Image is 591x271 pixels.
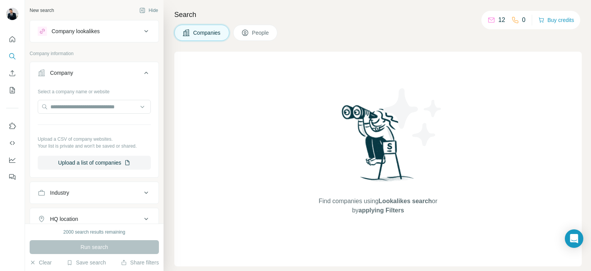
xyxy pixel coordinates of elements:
img: Avatar [6,8,18,20]
button: Hide [134,5,164,16]
p: Company information [30,50,159,57]
button: My lists [6,83,18,97]
div: Open Intercom Messenger [565,229,583,248]
div: Company [50,69,73,77]
button: Industry [30,183,159,202]
img: Surfe Illustration - Stars [378,82,447,152]
button: Clear [30,259,52,266]
button: Company lookalikes [30,22,159,40]
button: Use Surfe on LinkedIn [6,119,18,133]
span: Find companies using or by [316,197,439,215]
button: Quick start [6,32,18,46]
img: Surfe Illustration - Woman searching with binoculars [338,103,418,189]
button: HQ location [30,210,159,228]
button: Upload a list of companies [38,156,151,170]
div: Industry [50,189,69,197]
h4: Search [174,9,582,20]
button: Search [6,49,18,63]
p: Upload a CSV of company websites. [38,136,151,143]
button: Share filters [121,259,159,266]
span: People [252,29,270,37]
div: Select a company name or website [38,85,151,95]
div: HQ location [50,215,78,223]
span: Lookalikes search [379,198,432,204]
p: 0 [522,15,526,25]
span: applying Filters [359,207,404,214]
span: Companies [193,29,221,37]
p: Your list is private and won't be saved or shared. [38,143,151,150]
button: Enrich CSV [6,66,18,80]
div: 2000 search results remaining [63,229,125,236]
button: Feedback [6,170,18,184]
button: Save search [67,259,106,266]
p: 12 [498,15,505,25]
div: New search [30,7,54,14]
button: Company [30,64,159,85]
button: Use Surfe API [6,136,18,150]
button: Buy credits [538,15,574,25]
button: Dashboard [6,153,18,167]
div: Company lookalikes [52,27,100,35]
